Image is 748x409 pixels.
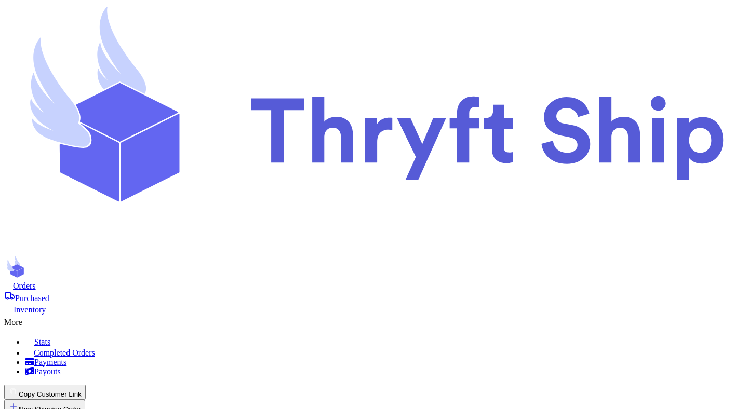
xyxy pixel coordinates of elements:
[15,294,49,303] span: Purchased
[14,305,46,314] span: Inventory
[34,337,50,346] span: Stats
[25,367,744,376] a: Payouts
[25,358,744,367] a: Payments
[25,335,744,347] a: Stats
[4,303,744,315] a: Inventory
[4,280,744,291] a: Orders
[34,358,66,366] span: Payments
[4,315,744,327] div: More
[4,385,86,400] button: Copy Customer Link
[34,367,61,376] span: Payouts
[34,348,95,357] span: Completed Orders
[13,281,36,290] span: Orders
[4,291,744,303] a: Purchased
[25,347,744,358] a: Completed Orders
